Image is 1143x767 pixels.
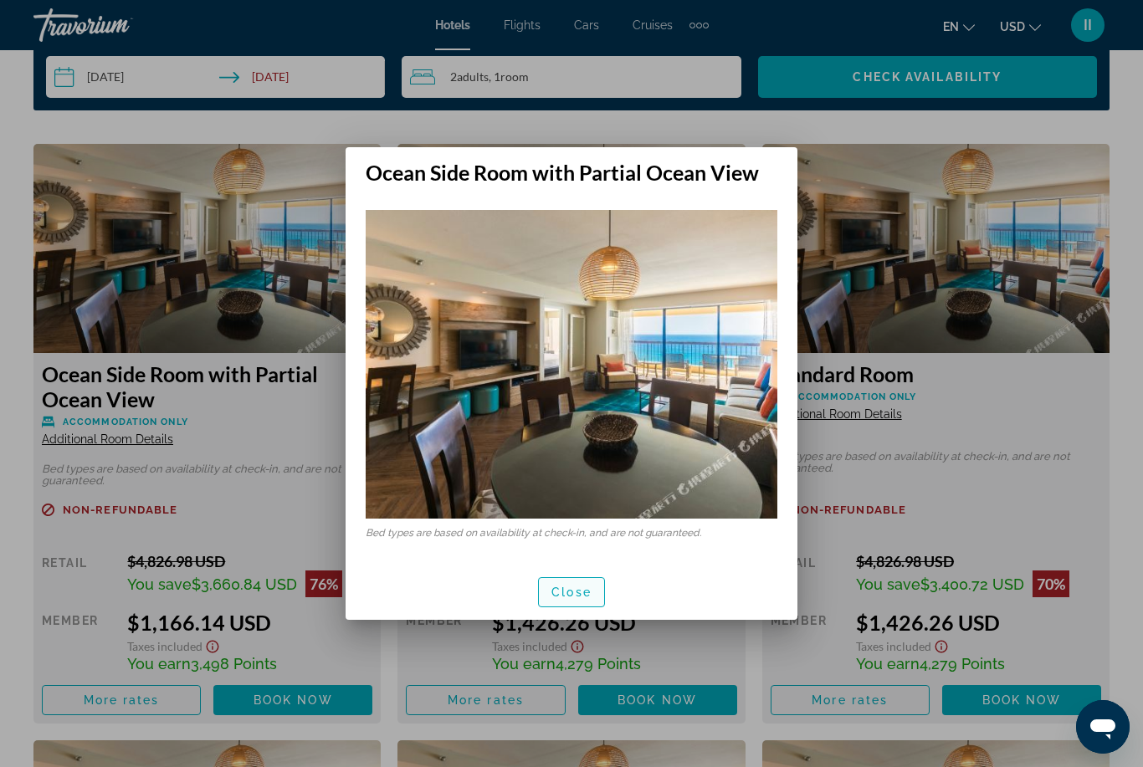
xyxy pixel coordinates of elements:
[551,585,592,599] span: Close
[346,147,797,185] h2: Ocean Side Room with Partial Ocean View
[366,210,777,519] img: 52330cee-5fc3-4d3c-a0b0-3aed024566b3.jpeg
[538,577,605,607] button: Close
[1076,700,1130,754] iframe: Кнопка запуска окна обмена сообщениями
[366,527,777,539] p: Bed types are based on availability at check-in, and are not guaranteed.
